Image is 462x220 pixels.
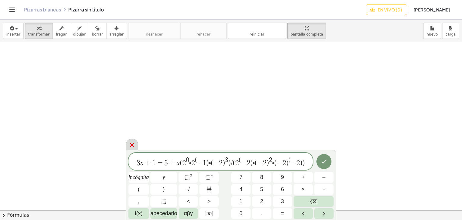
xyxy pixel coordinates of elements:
button: Igual [273,208,292,219]
font: ( [138,186,140,192]
font: insertar [6,32,20,36]
button: transformar [25,23,53,39]
span: 0 [186,157,189,163]
button: 7 [231,172,251,183]
button: Más [294,172,313,183]
font: 2 [190,173,192,178]
span: ) [300,159,302,167]
font: 8 [260,174,263,180]
font: Pizarras blancas [24,6,61,13]
span: ( [233,159,235,167]
button: Retroceso [294,196,334,207]
font: ⬚ [185,174,190,180]
span: − [241,159,247,167]
span: 2 [296,159,300,167]
button: carga [442,23,459,39]
font: 6 [281,186,284,192]
button: Hecho [316,154,331,169]
font: , [138,198,139,204]
span: 2 [282,159,286,167]
span: ( [255,159,257,167]
font: pantalla completa [291,32,323,36]
span: ∙ [272,159,274,167]
button: Dividir [314,184,334,195]
button: 8 [252,172,271,183]
font: 1 [239,198,242,204]
button: Raíz cuadrada [179,184,198,195]
button: 2 [252,196,271,207]
font: un [206,210,212,216]
font: rehacer [196,32,210,36]
button: Menos que [179,196,198,207]
button: 6 [273,184,292,195]
span: 2 [235,159,239,167]
span: ( [274,159,277,167]
font: | [212,210,213,216]
font: Fórmulas [7,212,29,218]
button: Menos [314,172,334,183]
font: carga [445,32,456,36]
button: Al cuadrado [179,172,198,183]
font: reiniciar [250,32,264,36]
font: = [281,210,284,216]
font: ) [163,186,165,192]
button: Alfabeto [150,208,177,219]
font: nuevo [427,32,438,36]
span: 2 [191,159,195,167]
font: 9 [281,174,284,180]
span: − [277,159,282,167]
font: ÷ [322,186,325,192]
span: 2 [219,159,223,167]
font: | [205,210,206,216]
button: y [150,172,177,183]
span: 2 [269,157,272,163]
font: × [302,186,305,192]
button: rehacerrehacer [180,23,227,39]
span: ) [302,159,305,167]
var: x [177,159,180,167]
font: n [211,173,213,178]
font: . [261,210,263,216]
button: 1 [231,196,251,207]
span: 1 [203,159,206,167]
button: 5 [252,184,271,195]
button: [PERSON_NAME] [408,4,455,15]
button: dibujar [70,23,89,39]
button: Veces [294,184,313,195]
button: insertar [3,23,24,39]
button: pantalla completa [287,23,327,39]
button: Cambiar navegación [7,5,17,14]
button: Flecha izquierda [294,208,313,219]
button: 0 [231,208,251,219]
button: . [252,208,271,219]
font: > [208,198,211,204]
button: incógnita [128,172,149,183]
font: + [302,174,305,180]
span: ( [180,159,182,167]
span: ∙ [189,159,191,167]
button: 4 [231,184,251,195]
button: Valor absoluto [199,208,219,219]
font: rehacer [183,25,223,31]
button: Flecha derecha [314,208,334,219]
font: borrar [92,32,103,36]
span: − [291,159,296,167]
font: ⬚ [161,198,166,204]
span: = [156,159,165,167]
button: 9 [273,172,292,183]
span: ) [206,159,209,167]
button: alfabeto griego [179,208,198,219]
span: ( [195,157,197,163]
font: < [187,198,190,204]
button: 3 [273,196,292,207]
span: + [168,159,177,167]
button: Fracción [199,184,219,195]
button: Marcador de posición [150,196,177,207]
font: abecedario [150,210,177,216]
font: f(x) [135,210,143,216]
span: ) [266,159,269,167]
span: 1 [152,159,156,167]
span: 2 [263,159,266,167]
font: transformar [28,32,50,36]
span: − [213,159,219,167]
